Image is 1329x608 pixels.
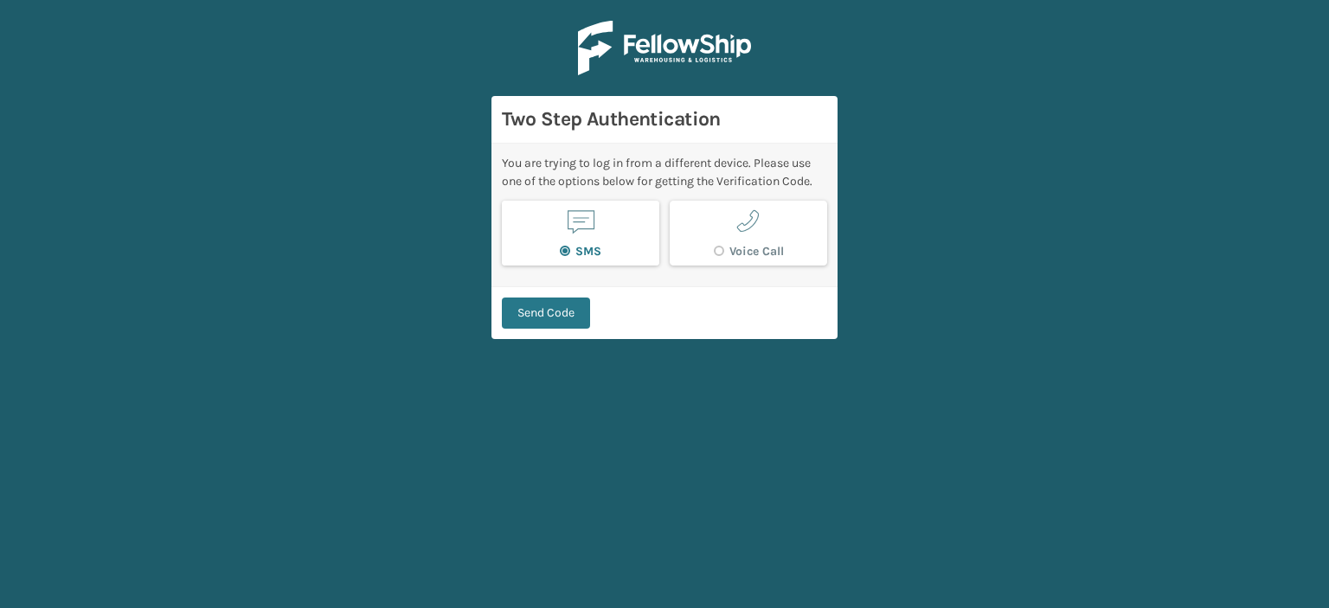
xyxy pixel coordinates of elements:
div: You are trying to log in from a different device. Please use one of the options below for getting... [502,154,827,190]
label: Voice Call [714,244,784,259]
label: SMS [560,244,601,259]
h3: Two Step Authentication [502,106,827,132]
img: Logo [578,21,751,75]
button: Send Code [502,298,590,329]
